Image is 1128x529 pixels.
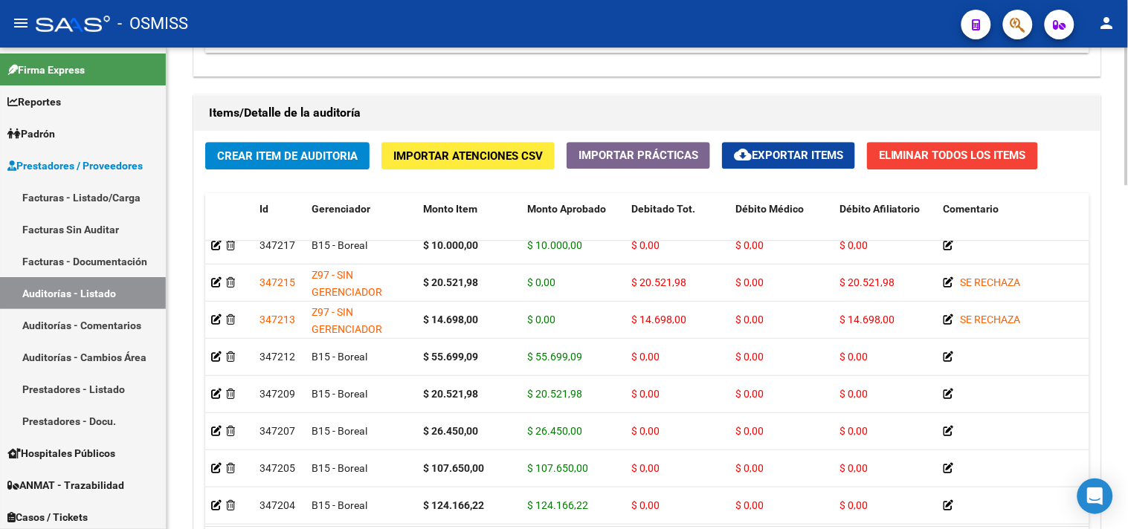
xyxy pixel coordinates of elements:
strong: $ 14.698,00 [423,314,478,325]
span: 347213 [260,314,295,325]
span: 347205 [260,462,295,474]
span: Exportar Items [734,149,843,162]
strong: $ 26.450,00 [423,425,478,437]
span: 347212 [260,351,295,363]
span: 347209 [260,388,295,400]
mat-icon: cloud_download [734,146,752,163]
span: 347217 [260,239,295,251]
span: Firma Express [7,62,85,78]
datatable-header-cell: Gerenciador [306,193,417,259]
span: $ 0,00 [839,462,868,474]
span: $ 0,00 [631,388,660,400]
span: Z97 - SIN GERENCIADOR [312,306,382,335]
span: $ 0,00 [527,314,555,325]
span: SE RECHAZA [961,314,1021,325]
span: Hospitales Públicos [7,445,115,461]
span: $ 0,00 [631,425,660,437]
span: $ 0,00 [839,499,868,511]
span: Reportes [7,94,61,110]
span: $ 0,00 [631,462,660,474]
button: Exportar Items [722,142,855,169]
mat-icon: menu [12,14,30,32]
datatable-header-cell: Débito Médico [729,193,834,259]
span: Casos / Tickets [7,509,88,525]
span: $ 0,00 [735,351,764,363]
span: $ 0,00 [735,239,764,251]
span: B15 - Boreal [312,499,367,511]
strong: $ 20.521,98 [423,276,478,288]
span: Padrón [7,126,55,142]
button: Importar Prácticas [567,142,710,169]
span: Eliminar Todos los Items [879,149,1026,162]
span: $ 0,00 [631,351,660,363]
button: Crear Item de Auditoria [205,142,370,169]
span: Monto Item [423,203,477,215]
h1: Items/Detalle de la auditoría [209,101,1086,125]
strong: $ 20.521,98 [423,388,478,400]
span: $ 0,00 [527,276,555,288]
span: Crear Item de Auditoria [217,149,358,163]
span: $ 0,00 [631,239,660,251]
strong: $ 124.166,22 [423,499,484,511]
datatable-header-cell: Débito Afiliatorio [834,193,938,259]
span: $ 0,00 [735,314,764,325]
span: Débito Afiliatorio [839,203,921,215]
span: $ 26.450,00 [527,425,582,437]
span: Gerenciador [312,203,370,215]
span: Débito Médico [735,203,804,215]
span: $ 107.650,00 [527,462,588,474]
span: $ 20.521,98 [527,388,582,400]
span: $ 0,00 [839,425,868,437]
span: $ 14.698,00 [631,314,686,325]
span: B15 - Boreal [312,462,367,474]
div: Open Intercom Messenger [1077,478,1113,514]
datatable-header-cell: Comentario [938,193,1086,259]
span: ANMAT - Trazabilidad [7,477,124,493]
span: Monto Aprobado [527,203,606,215]
span: 347204 [260,499,295,511]
span: Debitado Tot. [631,203,695,215]
span: B15 - Boreal [312,388,367,400]
span: $ 0,00 [839,388,868,400]
span: $ 0,00 [839,351,868,363]
strong: $ 55.699,09 [423,351,478,363]
span: $ 20.521,98 [631,276,686,288]
span: $ 0,00 [735,388,764,400]
span: B15 - Boreal [312,351,367,363]
strong: $ 107.650,00 [423,462,484,474]
mat-icon: person [1098,14,1116,32]
span: $ 0,00 [735,499,764,511]
span: Importar Prácticas [578,149,698,162]
span: $ 55.699,09 [527,351,582,363]
span: SE RECHAZA [961,276,1021,288]
span: Id [260,203,268,215]
strong: $ 10.000,00 [423,239,478,251]
span: $ 0,00 [735,425,764,437]
span: B15 - Boreal [312,425,367,437]
span: $ 0,00 [735,276,764,288]
datatable-header-cell: Monto Aprobado [521,193,625,259]
button: Eliminar Todos los Items [867,142,1038,169]
span: - OSMISS [117,7,188,40]
span: 347215 [260,276,295,288]
datatable-header-cell: Debitado Tot. [625,193,729,259]
span: $ 10.000,00 [527,239,582,251]
span: $ 0,00 [839,239,868,251]
span: $ 124.166,22 [527,499,588,511]
span: B15 - Boreal [312,239,367,251]
span: Prestadores / Proveedores [7,158,143,174]
span: Importar Atenciones CSV [393,149,543,163]
span: 347207 [260,425,295,437]
span: $ 20.521,98 [839,276,895,288]
button: Importar Atenciones CSV [381,142,555,169]
datatable-header-cell: Monto Item [417,193,521,259]
datatable-header-cell: Id [254,193,306,259]
span: Z97 - SIN GERENCIADOR [312,269,382,298]
span: $ 0,00 [631,499,660,511]
span: Comentario [944,203,999,215]
span: $ 0,00 [735,462,764,474]
span: $ 14.698,00 [839,314,895,325]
